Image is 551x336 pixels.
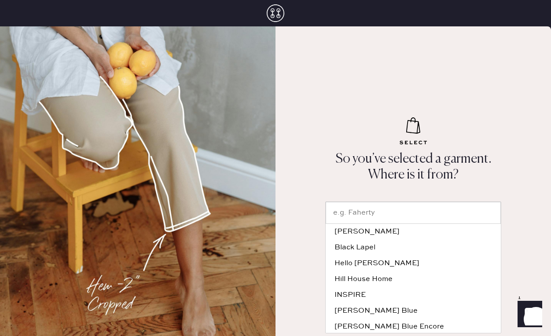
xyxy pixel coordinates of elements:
div: [PERSON_NAME] [334,228,492,235]
div: Hill House Home [334,276,492,283]
div: [PERSON_NAME] Blue Encore [334,323,492,330]
img: 29f81abb-8b67-4310-9eda-47f93fc590c9_select.svg [393,117,434,146]
div: INSPIRE [334,292,492,299]
input: e.g. Faherty [326,202,501,224]
div: Black Lapel [334,244,492,251]
div: [PERSON_NAME] Blue [334,307,492,314]
iframe: Front Chat [509,296,547,334]
p: So you’ve selected a garment. Where is it from? [321,151,506,183]
div: Hello [PERSON_NAME] [334,260,492,267]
